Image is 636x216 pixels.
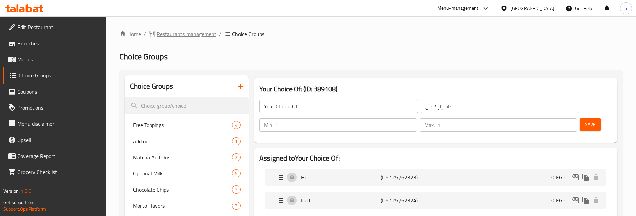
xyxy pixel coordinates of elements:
span: Grocery Checklist [17,168,101,176]
span: Choice Groups [119,49,168,64]
a: Edit Restaurant [3,19,106,35]
p: Hot [301,173,381,181]
a: Coverage Report [3,148,106,164]
h2: Assigned to Your Choice Of: [259,153,612,163]
div: Choices [232,185,241,194]
li: Expand [259,166,612,189]
span: Upsell [17,136,101,144]
a: Menu disclaimer [3,116,106,132]
button: duplicate [581,195,591,205]
a: Branches [3,35,106,51]
button: delete [591,172,601,182]
li: Expand [259,189,612,212]
div: Expand [265,192,606,209]
span: Chocolate Chips [133,185,232,194]
span: Coupons [17,88,101,96]
h3: Your Choice Of: (ID: 389108) [259,84,612,94]
p: 0 EGP [551,196,571,204]
span: Free Toppings [133,121,232,129]
div: Chocolate Chips3 [125,181,249,198]
button: edit [571,195,581,205]
span: 3 [232,203,240,209]
span: 3 [232,186,240,193]
span: 2 [232,154,240,161]
nav: breadcrumb [119,30,623,38]
button: delete [591,195,601,205]
div: Choices [232,202,241,210]
p: Min: [264,121,273,129]
span: Menu disclaimer [17,120,101,128]
span: 4 [232,122,240,128]
a: Grocery Checklist [3,164,106,180]
a: Upsell [3,132,106,148]
span: Add on [133,137,232,145]
span: Restaurants management [157,30,216,38]
span: Optional Milk [133,169,232,177]
span: Menus [17,55,101,63]
div: Mojito Flavors3 [125,198,249,214]
span: Choice Groups [232,30,264,38]
span: 5 [232,170,240,177]
div: Menu-management [437,4,479,12]
span: a [625,5,627,12]
div: Choices [232,169,241,177]
div: Free Toppings4 [125,117,249,133]
span: 1 [232,138,240,145]
a: Home [119,30,141,38]
div: Matcha Add Ons:2 [125,149,249,165]
span: Version: [3,186,20,195]
button: Save [580,118,601,131]
input: search [125,97,249,114]
span: Branches [17,39,101,47]
span: Save [585,120,596,129]
h2: Choice Groups [130,81,173,91]
a: Choice Groups [3,67,106,84]
span: Mojito Flavors [133,202,232,210]
p: Iced [301,196,381,204]
p: Max: [424,121,435,129]
button: edit [571,172,581,182]
p: (ID: 125762323) [381,173,434,181]
p: 0 EGP [551,173,571,181]
p: (ID: 125762324) [381,196,434,204]
div: Optional Milk5 [125,165,249,181]
a: Menus [3,51,106,67]
span: Choice Groups [19,71,101,79]
a: Restaurants management [149,30,216,38]
div: Choices [232,137,241,145]
div: Choices [232,153,241,161]
span: Get support on: [3,198,34,207]
span: Matcha Add Ons: [133,153,232,161]
span: 1.0.0 [21,186,31,195]
span: Promotions [17,104,101,112]
li: / [144,30,146,38]
a: Support.OpsPlatform [3,205,46,213]
div: [GEOGRAPHIC_DATA] [510,5,554,12]
button: duplicate [581,172,591,182]
a: Coupons [3,84,106,100]
div: Choices [232,121,241,129]
span: Coverage Report [17,152,101,160]
span: Edit Restaurant [17,23,101,31]
div: Add on1 [125,133,249,149]
li: / [219,30,221,38]
div: Expand [265,169,606,186]
a: Promotions [3,100,106,116]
